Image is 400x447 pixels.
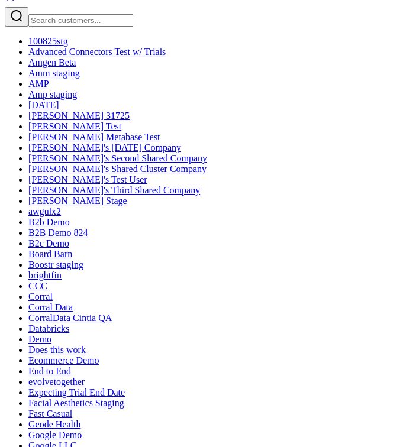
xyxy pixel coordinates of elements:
a: [PERSON_NAME]'s [DATE] Company [28,142,181,153]
a: CCC [28,281,47,291]
a: Amm staging [28,68,80,78]
input: Search customers input [28,14,133,27]
a: [PERSON_NAME] Test [28,121,121,131]
a: brightfin [28,270,62,280]
a: Boostr staging [28,260,83,270]
a: Facial Aesthetics Staging [28,398,124,408]
a: B2B Demo 824 [28,228,88,238]
a: [PERSON_NAME]'s Shared Cluster Company [28,164,207,174]
a: [PERSON_NAME]'s Third Shared Company [28,185,200,195]
a: Google Demo [28,430,82,440]
a: Demo [28,334,51,344]
a: evolvetogether [28,377,85,387]
a: Amgen Beta [28,57,76,67]
button: Search customers button [5,7,28,27]
a: AMP [28,79,49,89]
a: 100825stg [28,36,68,46]
a: [PERSON_NAME]'s Second Shared Company [28,153,207,163]
a: B2c Demo [28,238,69,248]
a: B2b Demo [28,217,70,227]
a: Expecting Trial End Date [28,387,125,397]
a: Amp staging [28,89,77,99]
a: Fast Casual [28,409,72,419]
a: Ecommerce Demo [28,355,99,365]
a: Geode Health [28,419,80,429]
a: Corral Data [28,302,73,312]
a: Corral [28,291,53,302]
a: [PERSON_NAME] Stage [28,196,127,206]
a: awgulx2 [28,206,61,216]
a: Board Barn [28,249,72,259]
a: [DATE] [28,100,59,110]
a: Databricks [28,323,69,333]
a: [PERSON_NAME] Metabase Test [28,132,160,142]
a: [PERSON_NAME] 31725 [28,111,130,121]
a: End to End [28,366,71,376]
a: CorralData Cintia QA [28,313,112,323]
a: Advanced Connectors Test w/ Trials [28,47,166,57]
a: [PERSON_NAME]'s Test User [28,174,147,184]
a: Does this work [28,345,86,355]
